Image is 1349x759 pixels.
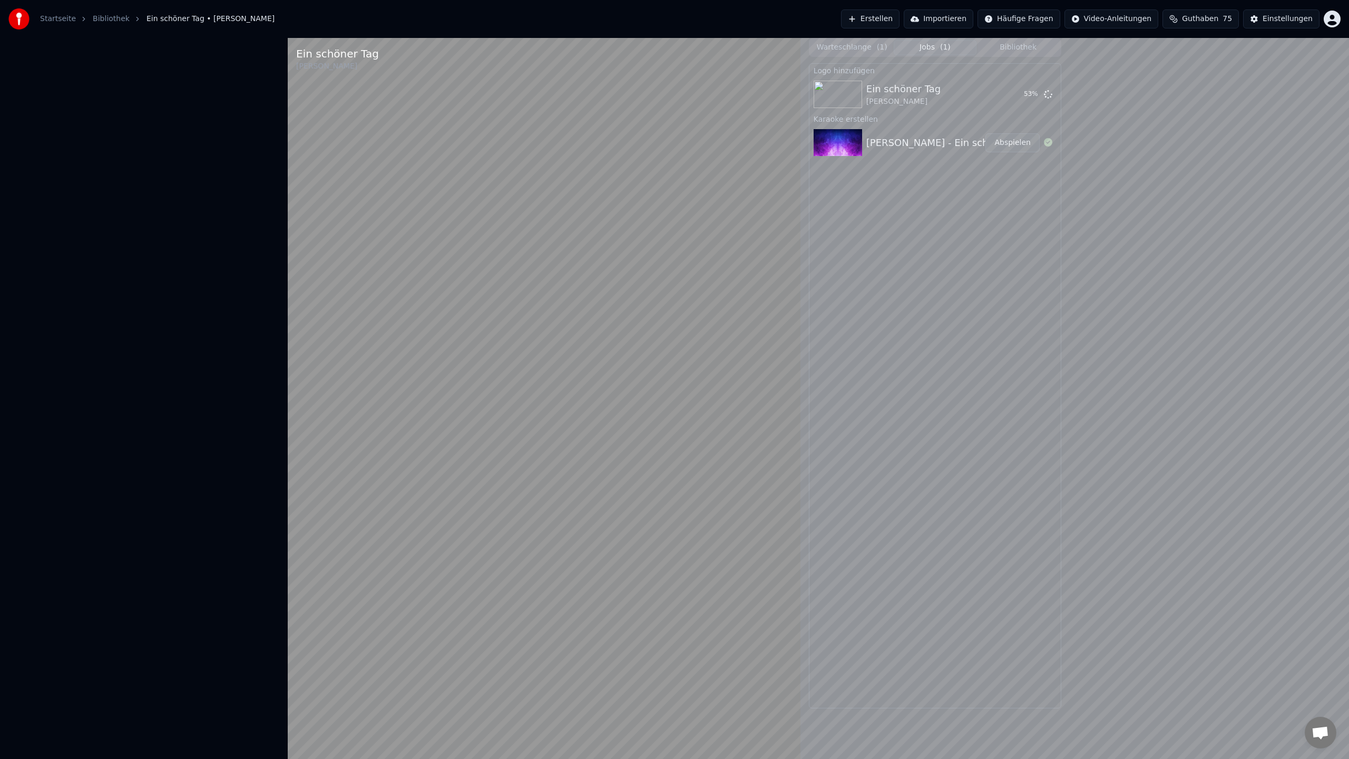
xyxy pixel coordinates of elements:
[866,82,941,96] div: Ein schöner Tag
[866,96,941,107] div: [PERSON_NAME]
[146,14,275,24] span: Ein schöner Tag • [PERSON_NAME]
[296,61,379,72] div: [PERSON_NAME]
[904,9,973,28] button: Importieren
[93,14,130,24] a: Bibliothek
[8,8,30,30] img: youka
[985,133,1040,152] button: Abspielen
[877,42,887,53] span: ( 1 )
[40,14,275,24] nav: breadcrumb
[40,14,76,24] a: Startseite
[976,40,1060,55] button: Bibliothek
[1263,14,1313,24] div: Einstellungen
[810,40,894,55] button: Warteschlange
[1223,14,1232,24] span: 75
[866,135,1056,150] div: [PERSON_NAME] - Ein schöner Tag 1975
[1305,717,1336,748] div: Chat öffnen
[1064,9,1159,28] button: Video-Anleitungen
[841,9,900,28] button: Erstellen
[977,9,1060,28] button: Häufige Fragen
[940,42,951,53] span: ( 1 )
[1024,90,1040,99] div: 53 %
[1243,9,1319,28] button: Einstellungen
[894,40,977,55] button: Jobs
[1182,14,1218,24] span: Guthaben
[809,64,1061,76] div: Logo hinzufügen
[809,112,1061,125] div: Karaoke erstellen
[1162,9,1239,28] button: Guthaben75
[296,46,379,61] div: Ein schöner Tag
